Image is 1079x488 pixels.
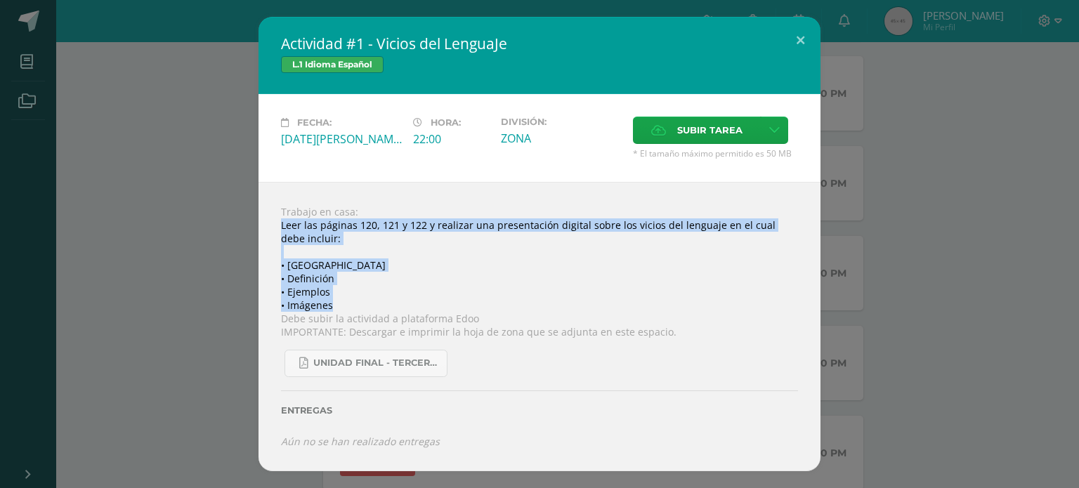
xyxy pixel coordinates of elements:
i: Aún no se han realizado entregas [281,435,440,448]
span: Fecha: [297,117,332,128]
h2: Actividad #1 - Vicios del LenguaJe [281,34,798,53]
span: UNIDAD FINAL - TERCERO BASICO A-B-C.pdf [313,357,440,369]
a: UNIDAD FINAL - TERCERO BASICO A-B-C.pdf [285,350,447,377]
span: Hora: [431,117,461,128]
div: 22:00 [413,131,490,147]
span: * El tamaño máximo permitido es 50 MB [633,147,798,159]
span: Subir tarea [677,117,743,143]
button: Close (Esc) [780,17,820,65]
div: Trabajo en casa: Leer las páginas 120, 121 y 122 y realizar una presentación digital sobre los vi... [259,182,820,471]
label: Entregas [281,405,798,416]
label: División: [501,117,622,127]
div: ZONA [501,131,622,146]
span: L.1 Idioma Español [281,56,384,73]
div: [DATE][PERSON_NAME] [281,131,402,147]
